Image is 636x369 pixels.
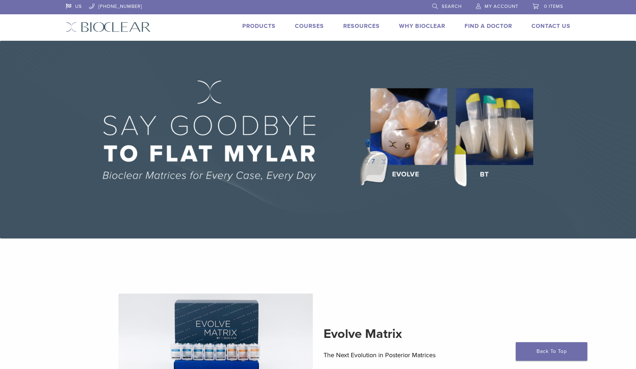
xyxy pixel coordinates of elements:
[531,23,571,30] a: Contact Us
[399,23,445,30] a: Why Bioclear
[295,23,324,30] a: Courses
[516,342,587,361] a: Back To Top
[544,4,563,9] span: 0 items
[66,22,151,32] img: Bioclear
[442,4,462,9] span: Search
[242,23,276,30] a: Products
[485,4,518,9] span: My Account
[343,23,380,30] a: Resources
[324,350,518,360] p: The Next Evolution in Posterior Matrices
[465,23,512,30] a: Find A Doctor
[324,325,518,343] h2: Evolve Matrix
